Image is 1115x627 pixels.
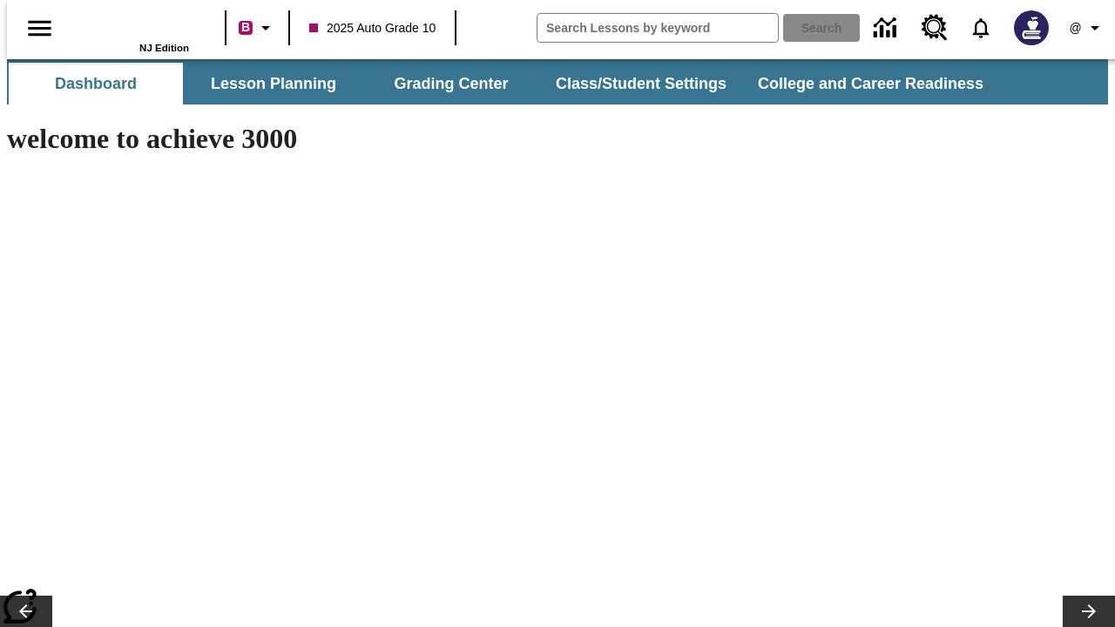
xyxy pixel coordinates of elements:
[537,14,778,42] input: search field
[7,123,760,155] h1: welcome to achieve 3000
[186,63,361,104] button: Lesson Planning
[1063,596,1115,627] button: Lesson carousel, Next
[76,6,189,53] div: Home
[7,59,1108,104] div: SubNavbar
[744,63,997,104] button: College and Career Readiness
[139,43,189,53] span: NJ Edition
[542,63,740,104] button: Class/Student Settings
[863,4,911,52] a: Data Center
[14,3,65,54] button: Open side menu
[232,12,283,44] button: Boost Class color is violet red. Change class color
[364,63,538,104] button: Grading Center
[9,63,183,104] button: Dashboard
[1069,19,1081,37] span: @
[958,5,1003,51] a: Notifications
[1003,5,1059,51] button: Select a new avatar
[911,4,958,51] a: Resource Center, Will open in new tab
[1059,12,1115,44] button: Profile/Settings
[76,8,189,43] a: Home
[309,19,436,37] span: 2025 Auto Grade 10
[241,17,250,38] span: B
[7,63,999,104] div: SubNavbar
[1014,10,1049,45] img: Avatar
